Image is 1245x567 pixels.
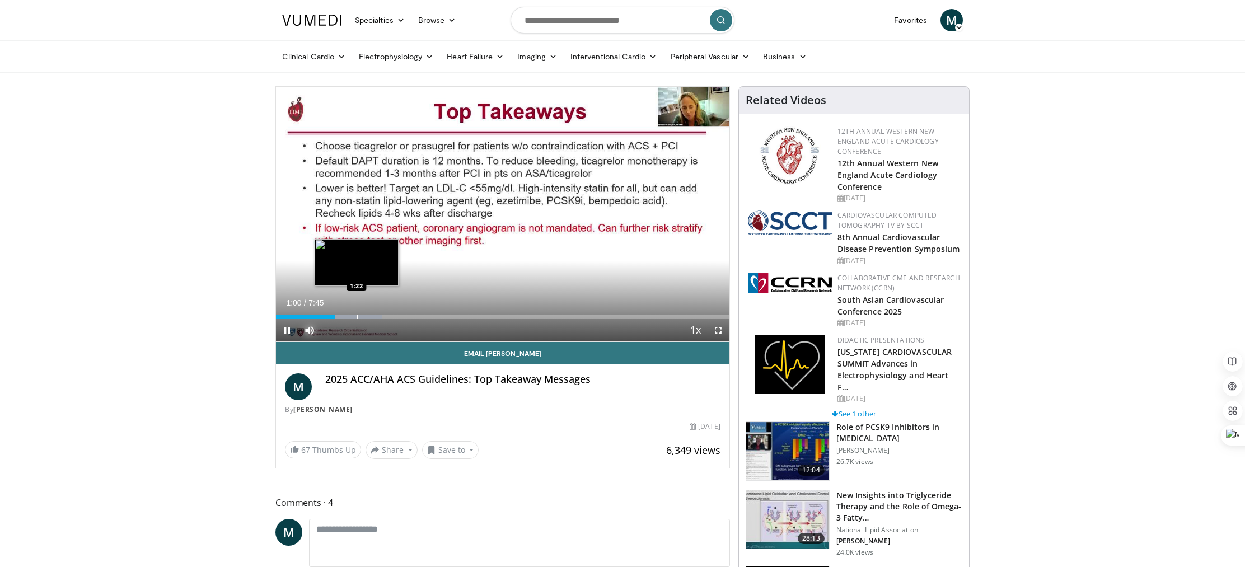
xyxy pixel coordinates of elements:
[685,319,707,341] button: Playback Rate
[836,490,962,523] h3: New Insights into Triglyceride Therapy and the Role of Omega-3 Fatty…
[301,444,310,455] span: 67
[837,256,960,266] div: [DATE]
[746,93,826,107] h4: Related Videos
[837,294,944,317] a: South Asian Cardiovascular Conference 2025
[511,45,564,68] a: Imaging
[666,443,720,457] span: 6,349 views
[511,7,734,34] input: Search topics, interventions
[348,9,411,31] a: Specialties
[837,232,960,254] a: 8th Annual Cardiovascular Disease Prevention Symposium
[285,405,720,415] div: By
[707,319,729,341] button: Fullscreen
[836,548,873,557] p: 24.0K views
[837,210,937,230] a: Cardiovascular Computed Tomography TV by SCCT
[755,335,825,394] img: 1860aa7a-ba06-47e3-81a4-3dc728c2b4cf.png.150x105_q85_autocrop_double_scale_upscale_version-0.2.png
[748,273,832,293] img: a04ee3ba-8487-4636-b0fb-5e8d268f3737.png.150x105_q85_autocrop_double_scale_upscale_version-0.2.png
[746,490,962,557] a: 28:13 New Insights into Triglyceride Therapy and the Role of Omega-3 Fatty… National Lipid Associ...
[564,45,664,68] a: Interventional Cardio
[798,465,825,476] span: 12:04
[759,126,821,185] img: 0954f259-7907-4053-a817-32a96463ecc8.png.150x105_q85_autocrop_double_scale_upscale_version-0.2.png
[756,45,813,68] a: Business
[748,210,832,235] img: 51a70120-4f25-49cc-93a4-67582377e75f.png.150x105_q85_autocrop_double_scale_upscale_version-0.2.png
[837,346,952,392] a: [US_STATE] CARDIOVASCULAR SUMMIT Advances in Electrophysiology and Heart F…
[366,441,418,459] button: Share
[836,457,873,466] p: 26.7K views
[798,533,825,544] span: 28:13
[411,9,463,31] a: Browse
[276,315,729,319] div: Progress Bar
[293,405,353,414] a: [PERSON_NAME]
[887,9,934,31] a: Favorites
[837,318,960,328] div: [DATE]
[286,298,301,307] span: 1:00
[836,537,962,546] p: [PERSON_NAME]
[275,45,352,68] a: Clinical Cardio
[837,193,960,203] div: [DATE]
[275,519,302,546] a: M
[836,421,962,444] h3: Role of PCSK9 Inhibitors in [MEDICAL_DATA]
[440,45,511,68] a: Heart Failure
[276,342,729,364] a: Email [PERSON_NAME]
[940,9,963,31] a: M
[837,273,960,293] a: Collaborative CME and Research Network (CCRN)
[690,421,720,432] div: [DATE]
[836,446,962,455] p: [PERSON_NAME]
[308,298,324,307] span: 7:45
[275,495,730,510] span: Comments 4
[746,421,962,481] a: 12:04 Role of PCSK9 Inhibitors in [MEDICAL_DATA] [PERSON_NAME] 26.7K views
[422,441,479,459] button: Save to
[837,393,960,404] div: [DATE]
[282,15,341,26] img: VuMedi Logo
[276,87,729,342] video-js: Video Player
[664,45,756,68] a: Peripheral Vascular
[315,239,399,286] img: image.jpeg
[276,319,298,341] button: Pause
[837,335,960,345] div: Didactic Presentations
[352,45,440,68] a: Electrophysiology
[298,319,321,341] button: Mute
[325,373,720,386] h4: 2025 ACC/AHA ACS Guidelines: Top Takeaway Messages
[837,126,939,156] a: 12th Annual Western New England Acute Cardiology Conference
[746,490,829,549] img: 45ea033d-f728-4586-a1ce-38957b05c09e.150x105_q85_crop-smart_upscale.jpg
[285,441,361,458] a: 67 Thumbs Up
[836,526,962,535] p: National Lipid Association
[746,422,829,480] img: 3346fd73-c5f9-4d1f-bb16-7b1903aae427.150x105_q85_crop-smart_upscale.jpg
[304,298,306,307] span: /
[837,158,938,192] a: 12th Annual Western New England Acute Cardiology Conference
[832,409,876,419] a: See 1 other
[285,373,312,400] a: M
